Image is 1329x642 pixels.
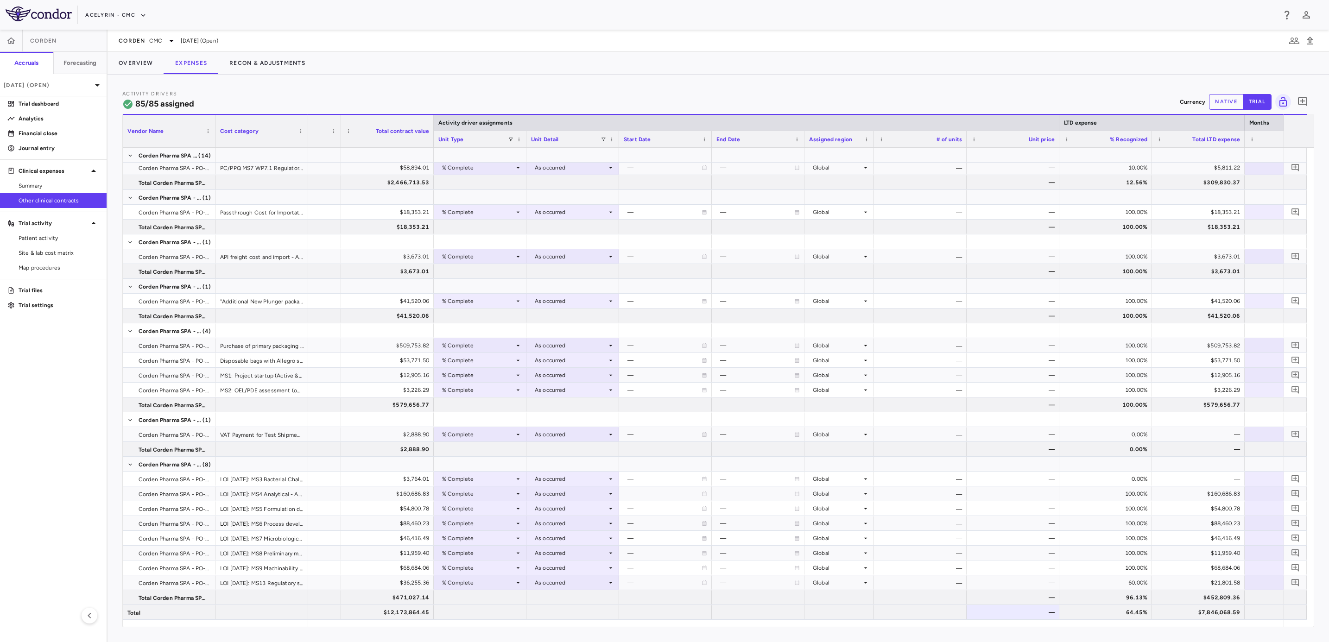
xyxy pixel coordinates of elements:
[215,486,308,501] div: LOI [DATE]: MS4 Analytical - Active and Placebo
[1289,161,1302,174] button: Add comment
[349,501,429,516] div: $54,800.78
[1160,427,1240,442] div: —
[349,249,429,264] div: $3,673.01
[535,501,607,516] div: As occurred
[535,205,607,220] div: As occurred
[535,160,607,175] div: As occurred
[813,501,862,516] div: Global
[1068,501,1147,516] div: 100.00%
[874,205,967,219] div: —
[1110,136,1147,143] span: % Recognized
[1291,356,1300,365] svg: Add comment
[813,338,862,353] div: Global
[349,442,429,457] div: $2,888.90
[1160,205,1240,220] div: $18,353.21
[720,294,794,308] div: —
[1289,250,1302,263] button: Add comment
[19,286,99,295] p: Trial files
[376,128,429,134] span: Total contract value
[535,249,607,264] div: As occurred
[139,531,210,546] span: Corden Pharma SPA - PO-979
[1064,120,1097,126] span: LTD expense
[349,427,429,442] div: $2,888.90
[813,249,862,264] div: Global
[535,427,607,442] div: As occurred
[535,516,607,531] div: As occurred
[139,176,210,190] span: Total Corden Pharma SPA - PO-2493
[63,59,97,67] h6: Forecasting
[349,175,429,190] div: $2,466,713.53
[19,301,99,309] p: Trial settings
[1068,383,1147,397] div: 100.00%
[1289,428,1302,441] button: Add comment
[975,397,1055,412] div: —
[1068,294,1147,308] div: 100.00%
[1192,136,1240,143] span: Total LTD expense
[813,531,862,546] div: Global
[874,560,967,575] div: —
[215,560,308,575] div: LOI [DATE]: MS9 Machinability trial
[215,546,308,560] div: LOI [DATE]: MS8 Preliminary machinability trial
[203,279,211,294] span: (1)
[30,37,57,44] span: Corden
[442,294,514,308] div: % Complete
[14,59,38,67] h6: Accruals
[442,427,514,442] div: % Complete
[1291,489,1300,498] svg: Add comment
[349,205,429,220] div: $18,353.21
[874,516,967,530] div: —
[627,472,702,486] div: —
[813,486,862,501] div: Global
[1291,563,1300,572] svg: Add comment
[139,428,210,442] span: Corden Pharma SPA - PO-967
[215,294,308,308] div: "Additional New Plunger packaging materials extra cost "
[1289,487,1302,500] button: Add comment
[139,279,202,294] span: Corden Pharma SPA - PO-2775
[1291,252,1300,261] svg: Add comment
[1160,472,1240,486] div: —
[1068,175,1147,190] div: 12.56%
[535,353,607,368] div: As occurred
[813,205,862,220] div: Global
[720,338,794,353] div: —
[874,249,967,264] div: —
[720,205,794,220] div: —
[349,264,429,279] div: $3,673.01
[139,487,210,502] span: Corden Pharma SPA - PO-979
[720,501,794,516] div: —
[139,205,210,220] span: Corden Pharma SPA - PO-2586
[1289,547,1302,559] button: Add comment
[139,472,210,487] span: Corden Pharma SPA - PO-979
[720,472,794,486] div: —
[1160,294,1240,308] div: $41,520.06
[1297,96,1308,107] svg: Add comment
[139,398,210,413] span: Total Corden Pharma SPA - PO-393
[1291,208,1300,216] svg: Add comment
[1160,368,1240,383] div: $12,905.16
[813,472,862,486] div: Global
[627,383,702,397] div: —
[975,338,1055,353] div: —
[442,531,514,546] div: % Complete
[1160,531,1240,546] div: $46,416.49
[349,308,429,323] div: $41,520.06
[975,160,1055,175] div: —
[720,249,794,264] div: —
[720,486,794,501] div: —
[874,427,967,441] div: —
[975,472,1055,486] div: —
[716,136,740,143] span: End Date
[874,338,967,352] div: —
[349,220,429,234] div: $18,353.21
[627,516,702,531] div: —
[119,37,146,44] span: Corden
[1289,561,1302,574] button: Add comment
[624,136,651,143] span: Start Date
[720,383,794,397] div: —
[349,353,429,368] div: $53,771.50
[627,205,702,220] div: —
[349,472,429,486] div: $3,764.01
[19,264,99,272] span: Map procedures
[442,383,514,397] div: % Complete
[442,338,514,353] div: % Complete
